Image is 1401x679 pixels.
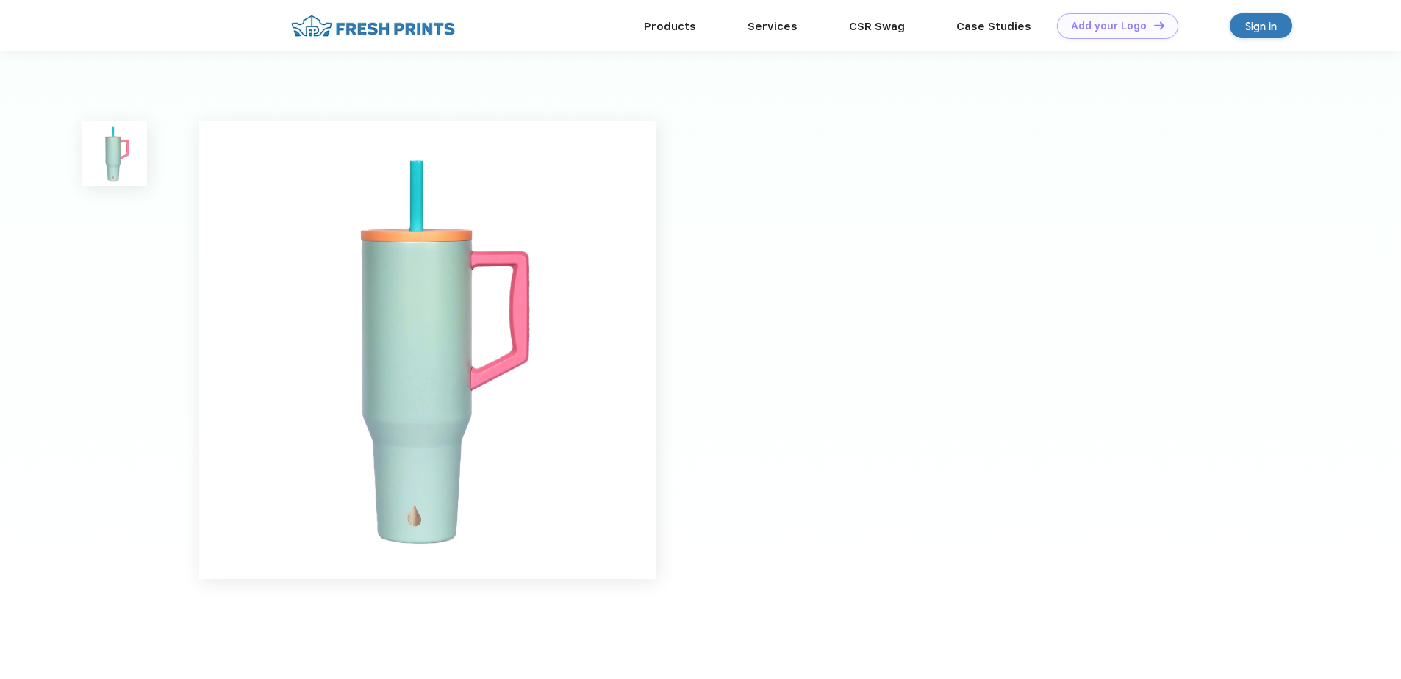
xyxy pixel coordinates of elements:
div: Add your Logo [1071,20,1147,32]
a: Products [644,20,696,33]
a: Sign in [1230,13,1292,38]
img: fo%20logo%202.webp [287,13,459,39]
img: func=resize&h=640 [199,121,656,578]
img: func=resize&h=100 [82,121,147,186]
div: Sign in [1245,18,1277,35]
img: DT [1154,21,1164,29]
